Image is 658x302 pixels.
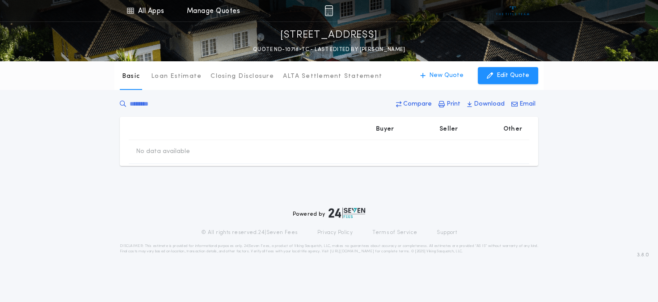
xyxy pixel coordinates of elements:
p: © All rights reserved. 24|Seven Fees [201,229,298,236]
button: Print [436,96,463,112]
p: Closing Disclosure [211,72,274,81]
button: Download [464,96,507,112]
button: Edit Quote [478,67,538,84]
div: Powered by [293,208,365,218]
button: New Quote [411,67,472,84]
p: Email [519,100,536,109]
img: img [325,5,333,16]
td: No data available [129,140,197,163]
p: ALTA Settlement Statement [283,72,382,81]
p: Other [503,125,522,134]
p: Buyer [376,125,394,134]
p: Download [474,100,505,109]
p: Print [447,100,460,109]
span: 3.8.0 [637,251,649,259]
p: Basic [122,72,140,81]
p: Loan Estimate [151,72,202,81]
a: Terms of Service [372,229,417,236]
a: Privacy Policy [317,229,353,236]
p: New Quote [429,71,464,80]
a: [URL][DOMAIN_NAME] [330,250,374,253]
img: vs-icon [496,6,530,15]
p: Compare [403,100,432,109]
p: DISCLAIMER: This estimate is provided for informational purposes only. 24|Seven Fees, a product o... [120,243,538,254]
p: Edit Quote [497,71,529,80]
a: Support [437,229,457,236]
p: [STREET_ADDRESS] [280,28,378,43]
p: QUOTE ND-10718-TC - LAST EDITED BY [PERSON_NAME] [253,45,405,54]
button: Compare [393,96,434,112]
p: Seller [439,125,458,134]
button: Email [509,96,538,112]
img: logo [329,208,365,218]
